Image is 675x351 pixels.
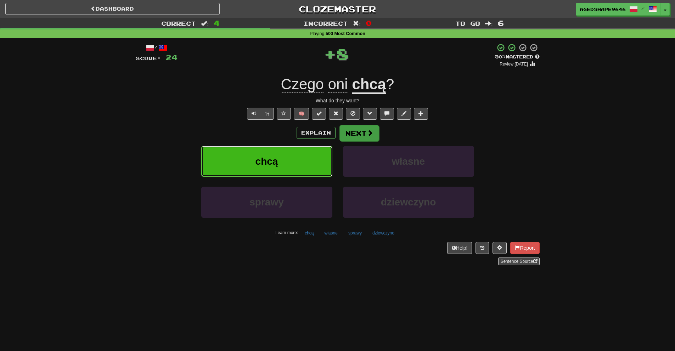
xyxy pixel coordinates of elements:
div: What do they want? [136,97,540,104]
button: Add to collection (alt+a) [414,108,428,120]
span: : [201,21,209,27]
span: chcą [255,156,278,167]
span: 8 [336,45,349,63]
div: / [136,43,178,52]
button: chcą [201,146,332,177]
button: Edit sentence (alt+d) [397,108,411,120]
span: Czego [281,76,324,93]
span: : [353,21,361,27]
button: Explain [297,127,336,139]
div: Text-to-speech controls [246,108,274,120]
span: Incorrect [303,20,348,27]
span: + [324,43,336,64]
button: własne [343,146,474,177]
span: To go [455,20,480,27]
a: Sentence Source [498,257,539,265]
span: Score: [136,55,161,61]
button: Round history (alt+y) [476,242,489,254]
button: Play sentence audio (ctl+space) [247,108,261,120]
button: 🧠 [294,108,309,120]
span: sprawy [249,197,284,208]
button: Report [510,242,539,254]
span: / [641,6,645,11]
span: oni [328,76,348,93]
strong: 500 Most Common [326,31,365,36]
button: Reset to 0% Mastered (alt+r) [329,108,343,120]
div: Mastered [495,54,540,60]
small: Review: [DATE] [500,62,528,67]
span: 4 [214,19,220,27]
button: dziewczyno [369,228,398,238]
button: Ignore sentence (alt+i) [346,108,360,120]
span: 6 [498,19,504,27]
button: sprawy [201,187,332,217]
span: 0 [366,19,372,27]
button: własne [321,228,342,238]
span: Correct [161,20,196,27]
span: dziewczyno [381,197,436,208]
button: Next [339,125,379,141]
span: : [485,21,493,27]
span: 24 [165,53,178,62]
button: Grammar (alt+g) [363,108,377,120]
button: dziewczyno [343,187,474,217]
span: 50 % [495,54,506,60]
button: Discuss sentence (alt+u) [380,108,394,120]
button: Favorite sentence (alt+f) [277,108,291,120]
a: Dashboard [5,3,220,15]
span: AgedShape9646 [580,6,626,12]
a: AgedShape9646 / [576,3,661,16]
u: chcą [352,76,386,94]
span: własne [392,156,425,167]
button: Set this sentence to 100% Mastered (alt+m) [312,108,326,120]
small: Learn more: [275,230,298,235]
button: sprawy [344,228,366,238]
button: chcą [301,228,317,238]
a: Clozemaster [230,3,445,15]
span: ? [386,76,394,92]
button: Help! [447,242,472,254]
button: ½ [261,108,274,120]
